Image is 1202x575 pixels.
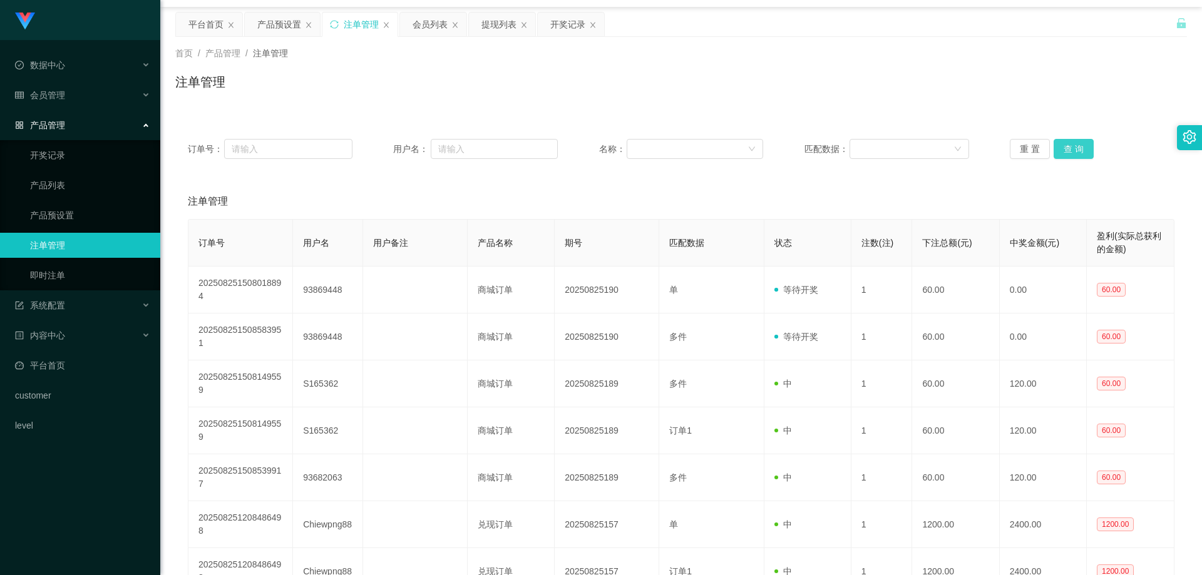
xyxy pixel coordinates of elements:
i: 图标: table [15,91,24,99]
img: logo.9652507e.png [15,13,35,30]
td: 1 [851,454,913,501]
td: 202508251508583951 [188,313,293,360]
i: 图标: close [589,21,597,29]
td: 20250825189 [555,407,659,454]
span: 订单1 [669,425,692,435]
td: 60.00 [912,454,999,501]
td: 0.00 [1000,267,1087,313]
td: 商城订单 [468,313,555,360]
span: 中 [774,425,792,435]
span: 系统配置 [15,300,65,310]
td: 120.00 [1000,407,1087,454]
span: 会员管理 [15,90,65,100]
td: 93869448 [293,267,362,313]
i: 图标: form [15,301,24,310]
td: Chiewpng88 [293,501,362,548]
span: 首页 [175,48,193,58]
span: 数据中心 [15,60,65,70]
span: 状态 [774,238,792,248]
td: 商城订单 [468,407,555,454]
span: 期号 [565,238,582,248]
td: 2400.00 [1000,501,1087,548]
a: customer [15,383,150,408]
i: 图标: down [748,145,756,154]
div: 提现列表 [481,13,516,36]
h1: 注单管理 [175,73,225,91]
span: 用户名 [303,238,329,248]
span: 订单号 [198,238,225,248]
td: 202508251508149559 [188,407,293,454]
button: 查 询 [1054,139,1094,159]
input: 请输入 [431,139,558,159]
span: 注单管理 [188,194,228,209]
td: 202508251208486498 [188,501,293,548]
span: 内容中心 [15,330,65,340]
span: 1200.00 [1097,517,1134,531]
i: 图标: close [520,21,528,29]
td: 商城订单 [468,360,555,407]
i: 图标: close [451,21,459,29]
div: 注单管理 [344,13,379,36]
div: 会员列表 [413,13,448,36]
i: 图标: appstore-o [15,121,24,130]
td: 1 [851,313,913,360]
input: 请输入 [224,139,352,159]
span: 60.00 [1097,471,1126,484]
span: 单 [669,519,678,529]
td: 兑现订单 [468,501,555,548]
i: 图标: down [954,145,962,154]
span: 60.00 [1097,283,1126,297]
i: 图标: profile [15,331,24,340]
td: 商城订单 [468,454,555,501]
div: 开奖记录 [550,13,585,36]
span: 60.00 [1097,330,1126,343]
td: 20250825190 [555,267,659,313]
td: 20250825157 [555,501,659,548]
span: 注单管理 [253,48,288,58]
td: 60.00 [912,360,999,407]
td: 20250825190 [555,313,659,360]
span: / [245,48,248,58]
a: 图标: dashboard平台首页 [15,353,150,378]
span: 60.00 [1097,377,1126,390]
td: 120.00 [1000,454,1087,501]
span: 多件 [669,472,687,482]
td: 202508251508539917 [188,454,293,501]
span: 中 [774,472,792,482]
td: 202508251508018894 [188,267,293,313]
td: 60.00 [912,407,999,454]
td: 1 [851,407,913,454]
span: 产品名称 [478,238,513,248]
a: 产品预设置 [30,203,150,228]
td: 120.00 [1000,360,1087,407]
i: 图标: setting [1183,130,1196,144]
td: 1200.00 [912,501,999,548]
span: 多件 [669,332,687,342]
span: / [198,48,200,58]
span: 名称： [599,143,627,156]
span: 单 [669,285,678,295]
td: 1 [851,501,913,548]
a: 开奖记录 [30,143,150,168]
i: 图标: sync [330,20,339,29]
a: 即时注单 [30,263,150,288]
td: 60.00 [912,313,999,360]
i: 图标: check-circle-o [15,61,24,69]
a: 产品列表 [30,173,150,198]
td: 20250825189 [555,454,659,501]
a: level [15,413,150,438]
div: 平台首页 [188,13,223,36]
span: 等待开奖 [774,332,818,342]
a: 注单管理 [30,233,150,258]
span: 多件 [669,379,687,389]
span: 60.00 [1097,424,1126,437]
span: 中奖金额(元) [1010,238,1059,248]
td: 0.00 [1000,313,1087,360]
td: 202508251508149559 [188,360,293,407]
span: 注数(注) [861,238,893,248]
td: 60.00 [912,267,999,313]
div: 产品预设置 [257,13,301,36]
i: 图标: close [383,21,390,29]
td: 商城订单 [468,267,555,313]
span: 盈利(实际总获利的金额) [1097,231,1161,254]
